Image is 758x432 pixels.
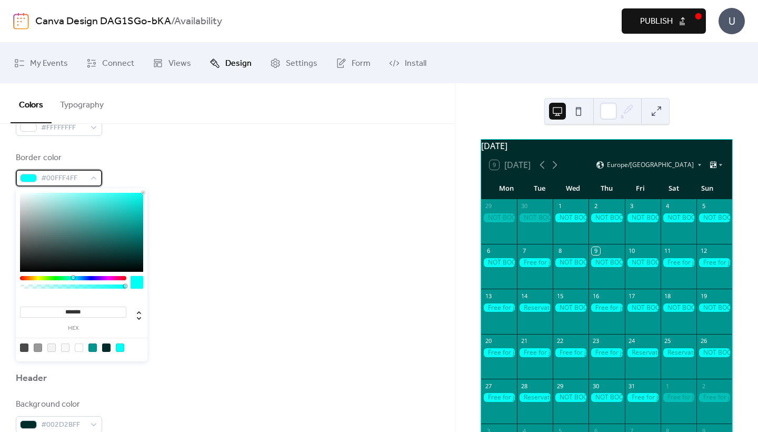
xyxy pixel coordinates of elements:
[116,343,124,352] div: rgb(0, 255, 244)
[553,303,589,312] div: NOT BOOKABLE
[78,47,142,79] a: Connect
[607,162,694,168] span: Europe/[GEOGRAPHIC_DATA]
[664,202,672,210] div: 4
[225,55,252,72] span: Design
[520,292,528,300] div: 14
[622,8,706,34] button: Publish
[16,372,47,385] div: Header
[696,348,732,357] div: NOT BOOKABLE
[16,398,100,411] div: Background color
[484,292,492,300] div: 13
[484,202,492,210] div: 29
[661,213,696,222] div: NOT BOOKABLE
[517,213,553,222] div: NOT BOOKABLE
[664,337,672,345] div: 25
[405,55,426,72] span: Install
[664,382,672,390] div: 1
[553,393,589,402] div: NOT BOOKABLE
[517,348,553,357] div: Free for jobs
[556,337,564,345] div: 22
[696,303,732,312] div: NOT BOOKABLE
[11,83,52,123] button: Colors
[661,303,696,312] div: NOT BOOKABLE
[520,382,528,390] div: 28
[517,258,553,267] div: Free for jobs
[625,213,661,222] div: NOT BOOKABLE
[47,343,56,352] div: rgb(243, 243, 243)
[640,15,673,28] span: Publish
[625,393,661,402] div: Free for jobs
[481,213,517,222] div: NOT BOOKABLE
[628,247,636,255] div: 10
[556,202,564,210] div: 1
[490,178,523,199] div: Mon
[556,247,564,255] div: 8
[589,393,624,402] div: NOT BOOKABLE
[592,337,600,345] div: 23
[556,382,564,390] div: 29
[262,47,325,79] a: Settings
[520,202,528,210] div: 30
[592,202,600,210] div: 2
[628,382,636,390] div: 31
[523,178,557,199] div: Tue
[592,292,600,300] div: 16
[20,343,28,352] div: rgb(74, 74, 74)
[102,343,111,352] div: rgb(0, 45, 43)
[719,8,745,34] div: U
[481,258,517,267] div: NOT BOOKABLE
[328,47,378,79] a: Form
[202,47,260,79] a: Design
[696,213,732,222] div: NOT BOOKABLE
[102,55,134,72] span: Connect
[589,258,624,267] div: NOT BOOKABLE
[88,343,97,352] div: rgb(0, 150, 143)
[484,337,492,345] div: 20
[592,382,600,390] div: 30
[481,393,517,402] div: Free for jobs
[286,55,317,72] span: Settings
[20,326,126,331] label: hex
[700,247,707,255] div: 12
[696,393,732,402] div: Free for jobs
[30,55,68,72] span: My Events
[664,292,672,300] div: 18
[628,292,636,300] div: 17
[553,348,589,357] div: Free for jobs
[481,303,517,312] div: Free for jobs
[13,13,29,30] img: logo
[556,292,564,300] div: 15
[625,258,661,267] div: NOT BOOKABLE
[520,337,528,345] div: 21
[589,213,624,222] div: NOT BOOKABLE
[145,47,199,79] a: Views
[696,258,732,267] div: Free for jobs
[61,343,69,352] div: rgb(248, 248, 248)
[690,178,724,199] div: Sun
[174,12,222,32] b: Availability
[75,343,83,352] div: rgb(255, 255, 255)
[700,292,707,300] div: 19
[657,178,691,199] div: Sat
[628,202,636,210] div: 3
[41,122,85,134] span: #FFFFFFFF
[481,140,732,152] div: [DATE]
[41,419,85,431] span: #002D2BFF
[664,247,672,255] div: 11
[6,47,76,79] a: My Events
[623,178,657,199] div: Fri
[41,172,85,185] span: #00FFF4FF
[35,12,171,32] a: Canva Design DAG1SGo-bKA
[556,178,590,199] div: Wed
[171,12,174,32] b: /
[700,337,707,345] div: 26
[700,202,707,210] div: 5
[553,258,589,267] div: NOT BOOKABLE
[520,247,528,255] div: 7
[34,343,42,352] div: rgb(153, 153, 153)
[700,382,707,390] div: 2
[16,152,100,164] div: Border color
[592,247,600,255] div: 9
[381,47,434,79] a: Install
[589,303,624,312] div: Free for jobs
